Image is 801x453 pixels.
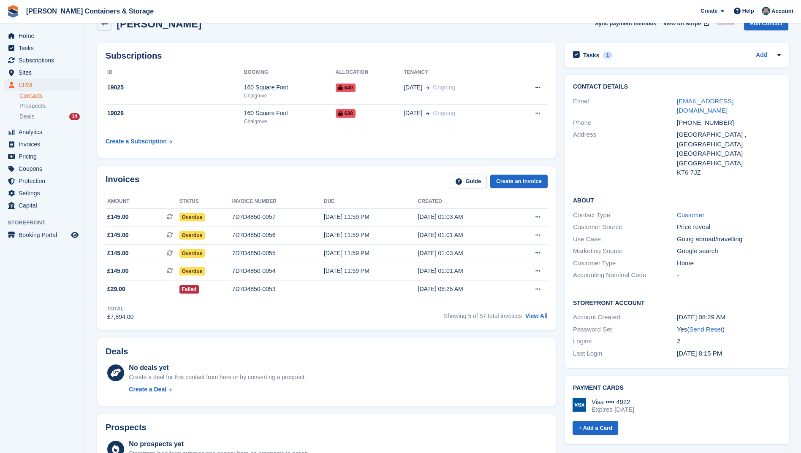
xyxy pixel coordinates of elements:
[677,211,704,218] a: Customer
[324,195,418,208] th: Due
[573,246,677,256] div: Marketing Source
[677,222,781,232] div: Price reveal
[525,313,548,319] a: View All
[244,109,336,118] div: 160 Square Foot
[4,42,80,54] a: menu
[573,325,677,334] div: Password Set
[106,175,139,189] h2: Invoices
[232,249,324,258] div: 7D7D4850-0055
[70,230,80,240] a: Preview store
[573,130,677,178] div: Address
[129,385,306,394] a: Create a Deal
[106,347,128,356] h2: Deals
[418,249,511,258] div: [DATE] 01:03 AM
[418,195,511,208] th: Created
[19,151,69,162] span: Pricing
[69,113,80,120] div: 14
[117,18,201,30] h2: [PERSON_NAME]
[324,231,418,240] div: [DATE] 11:59 PM
[179,231,205,240] span: Overdue
[232,195,324,208] th: Invoice number
[19,54,69,66] span: Subscriptions
[660,16,711,30] a: View on Stripe
[756,51,767,60] a: Add
[179,213,205,221] span: Overdue
[573,421,618,435] a: + Add a Card
[4,151,80,162] a: menu
[106,66,244,79] th: ID
[336,109,356,118] span: 638
[107,305,133,313] div: Total
[106,137,167,146] div: Create a Subscription
[324,267,418,275] div: [DATE] 11:59 PM
[106,134,172,149] a: Create a Subscription
[677,149,781,159] div: [GEOGRAPHIC_DATA]
[418,285,511,294] div: [DATE] 08:25 AM
[433,84,455,91] span: Ongoing
[573,313,677,322] div: Account Created
[232,231,324,240] div: 7D7D4850-0056
[677,118,781,128] div: [PHONE_NUMBER]
[573,298,781,307] h2: Storefront Account
[19,187,69,199] span: Settings
[444,313,522,319] span: Showing 5 of 57 total invoices
[4,229,80,241] a: menu
[106,51,548,61] h2: Subscriptions
[663,19,701,28] span: View on Stripe
[232,267,324,275] div: 7D7D4850-0054
[19,102,80,111] a: Prospects
[19,67,69,78] span: Sites
[106,109,244,118] div: 19026
[573,398,586,412] img: Visa Logo
[244,118,336,125] div: Chalgrove
[324,213,418,221] div: [DATE] 11:59 PM
[573,270,677,280] div: Accounting Nominal Code
[4,54,80,66] a: menu
[677,313,781,322] div: [DATE] 08:29 AM
[714,16,737,30] button: Delete
[4,126,80,138] a: menu
[19,163,69,175] span: Coupons
[603,51,613,59] div: 1
[129,363,306,373] div: No deals yet
[19,175,69,187] span: Protection
[244,83,336,92] div: 160 Square Foot
[677,350,722,357] time: 2023-05-24 19:15:44 UTC
[4,187,80,199] a: menu
[677,246,781,256] div: Google search
[677,259,781,268] div: Home
[677,235,781,244] div: Going abroad/travelling
[244,66,336,79] th: Booking
[244,92,336,100] div: Chalgrove
[19,112,80,121] a: Deals 14
[107,249,129,258] span: £145.00
[592,406,634,413] div: Expires [DATE]
[677,270,781,280] div: -
[106,83,244,92] div: 19025
[687,326,725,333] span: ( )
[23,4,157,18] a: [PERSON_NAME] Containers & Storage
[107,213,129,221] span: £145.00
[4,200,80,211] a: menu
[19,113,35,121] span: Deals
[19,200,69,211] span: Capital
[4,175,80,187] a: menu
[418,267,511,275] div: [DATE] 01:01 AM
[762,7,770,15] img: Julia Marcham
[19,229,69,241] span: Booking Portal
[573,235,677,244] div: Use Case
[404,66,511,79] th: Tenancy
[4,138,80,150] a: menu
[324,249,418,258] div: [DATE] 11:59 PM
[418,231,511,240] div: [DATE] 01:01 AM
[129,439,310,449] div: No prospects yet
[107,313,133,321] div: £7,894.00
[450,175,487,189] a: Guide
[677,168,781,178] div: KT6 7JZ
[677,337,781,346] div: 2
[4,67,80,78] a: menu
[433,110,455,116] span: Ongoing
[106,195,179,208] th: Amount
[19,92,80,100] a: Contacts
[129,385,166,394] div: Create a Deal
